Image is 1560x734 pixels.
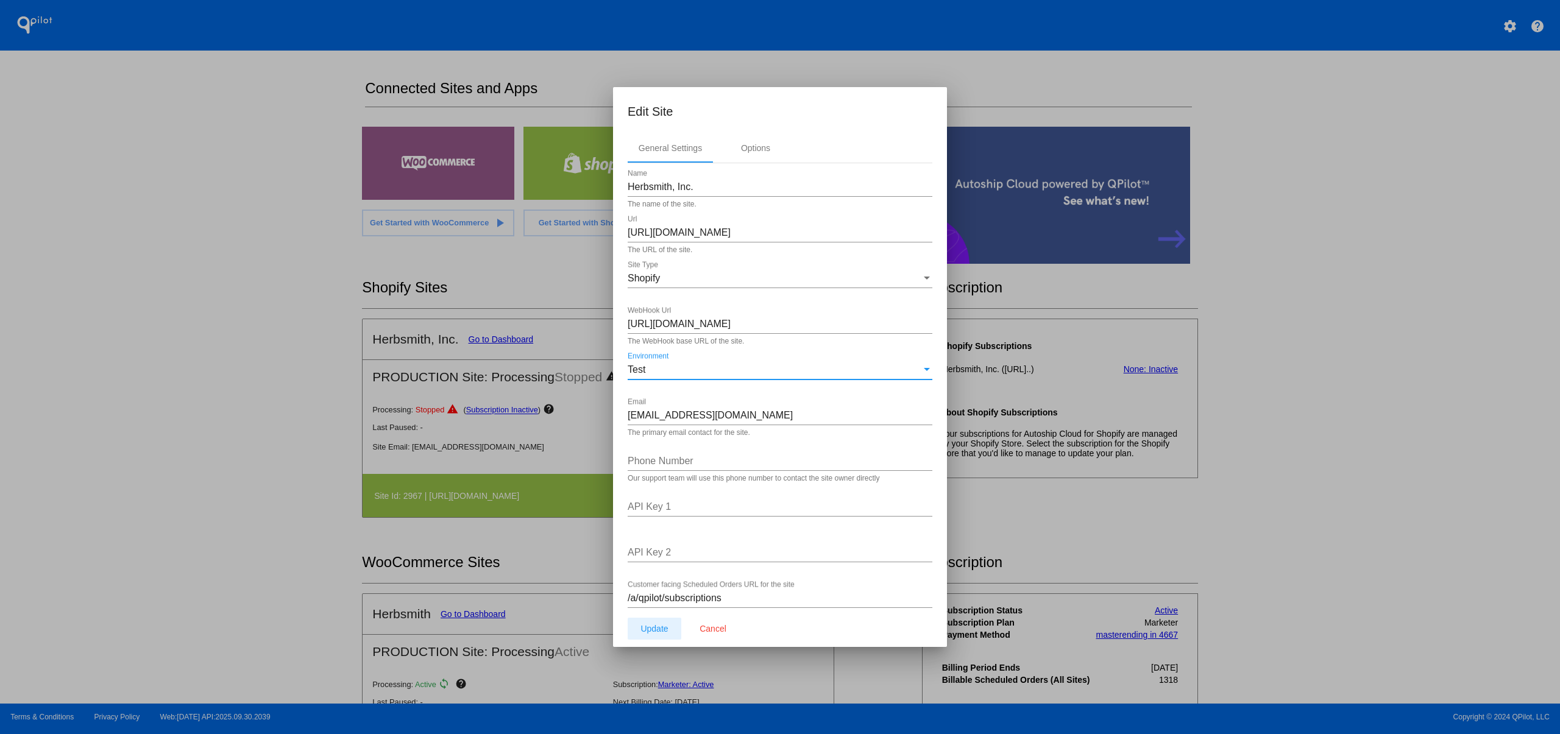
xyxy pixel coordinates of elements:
[628,246,692,255] div: The URL of the site.
[741,143,770,153] div: Options
[628,618,681,640] button: Update
[628,182,932,192] input: Name
[628,593,932,604] input: Customer facing Scheduled Orders URL for the site
[628,501,932,512] input: API Key 1
[686,618,740,640] button: Close dialog
[628,547,932,558] input: API Key 2
[700,624,726,633] span: Cancel
[628,429,750,437] div: The primary email contact for the site.
[628,364,932,375] mat-select: Environment
[628,200,697,209] div: The name of the site.
[628,456,932,467] input: Phone Number
[628,227,932,238] input: Url
[628,319,932,330] input: WebHook Url
[628,337,744,346] div: The WebHook base URL of the site.
[628,475,880,483] div: Our support team will use this phone number to contact the site owner directly
[628,273,660,283] span: Shopify
[628,273,932,284] mat-select: Site Type
[628,410,932,421] input: Email
[639,143,702,153] div: General Settings
[640,624,668,633] span: Update
[628,364,645,375] span: Test
[628,102,932,121] h1: Edit Site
